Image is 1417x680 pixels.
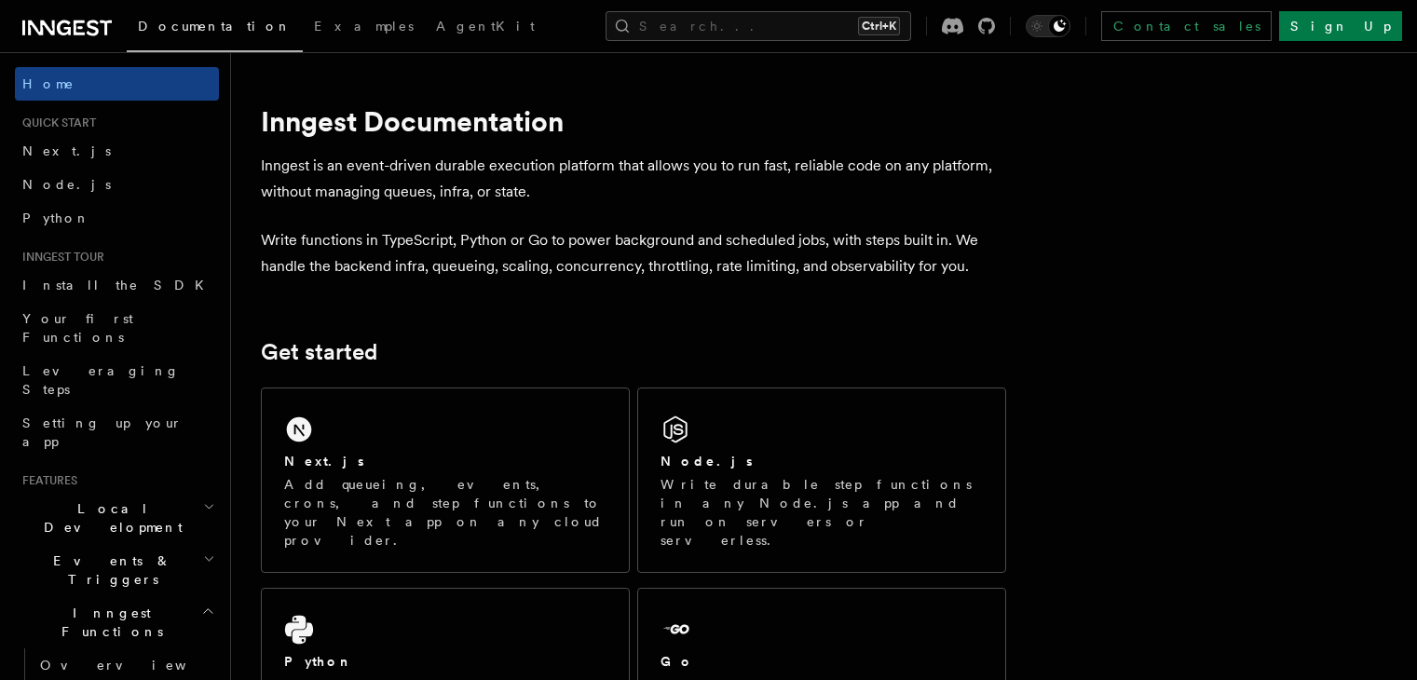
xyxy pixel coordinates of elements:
[22,143,111,158] span: Next.js
[637,388,1006,573] a: Node.jsWrite durable step functions in any Node.js app and run on servers or serverless.
[22,278,215,292] span: Install the SDK
[261,339,377,365] a: Get started
[22,211,90,225] span: Python
[1026,15,1070,37] button: Toggle dark mode
[303,6,425,50] a: Examples
[15,201,219,235] a: Python
[15,492,219,544] button: Local Development
[15,551,203,589] span: Events & Triggers
[15,604,201,641] span: Inngest Functions
[425,6,546,50] a: AgentKit
[15,250,104,265] span: Inngest tour
[22,75,75,93] span: Home
[22,311,133,345] span: Your first Functions
[22,415,183,449] span: Setting up your app
[22,363,180,397] span: Leveraging Steps
[15,302,219,354] a: Your first Functions
[15,268,219,302] a: Install the SDK
[15,596,219,648] button: Inngest Functions
[15,134,219,168] a: Next.js
[15,67,219,101] a: Home
[858,17,900,35] kbd: Ctrl+K
[15,499,203,537] span: Local Development
[127,6,303,52] a: Documentation
[606,11,911,41] button: Search...Ctrl+K
[1101,11,1272,41] a: Contact sales
[138,19,292,34] span: Documentation
[1279,11,1402,41] a: Sign Up
[261,153,1006,205] p: Inngest is an event-driven durable execution platform that allows you to run fast, reliable code ...
[284,475,606,550] p: Add queueing, events, crons, and step functions to your Next app on any cloud provider.
[661,452,753,470] h2: Node.js
[436,19,535,34] span: AgentKit
[261,227,1006,279] p: Write functions in TypeScript, Python or Go to power background and scheduled jobs, with steps bu...
[22,177,111,192] span: Node.js
[284,652,353,671] h2: Python
[15,473,77,488] span: Features
[661,475,983,550] p: Write durable step functions in any Node.js app and run on servers or serverless.
[261,104,1006,138] h1: Inngest Documentation
[314,19,414,34] span: Examples
[40,658,232,673] span: Overview
[15,544,219,596] button: Events & Triggers
[284,452,364,470] h2: Next.js
[15,168,219,201] a: Node.js
[661,652,694,671] h2: Go
[15,354,219,406] a: Leveraging Steps
[261,388,630,573] a: Next.jsAdd queueing, events, crons, and step functions to your Next app on any cloud provider.
[15,406,219,458] a: Setting up your app
[15,116,96,130] span: Quick start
